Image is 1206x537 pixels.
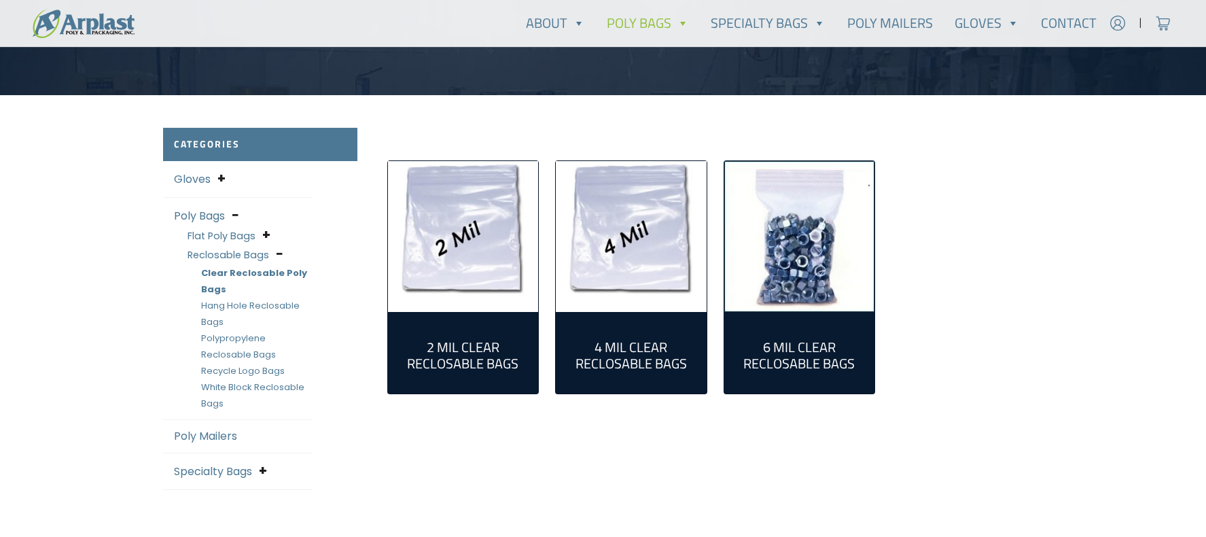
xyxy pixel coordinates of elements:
img: 6 Mil Clear Reclosable Bags [724,161,875,312]
a: Visit product category 6 Mil Clear Reclosable Bags [724,161,875,312]
a: Visit product category 2 Mil Clear Reclosable Bags [388,161,539,312]
h2: 4 Mil Clear Reclosable Bags [567,339,696,372]
a: Poly Bags [174,208,225,224]
a: Flat Poly Bags [188,229,255,243]
a: Visit product category 6 Mil Clear Reclosable Bags [735,323,864,383]
a: About [515,10,596,37]
a: White Block Reclosable Bags [201,381,304,410]
a: Recycle Logo Bags [201,364,285,377]
a: Poly Mailers [836,10,944,37]
h2: Categories [163,128,357,161]
img: logo [33,9,135,38]
a: Visit product category 4 Mil Clear Reclosable Bags [556,161,707,312]
h2: 2 Mil Clear Reclosable Bags [399,339,528,372]
a: Polypropylene Reclosable Bags [201,332,276,361]
a: Gloves [944,10,1030,37]
a: Visit product category 2 Mil Clear Reclosable Bags [399,323,528,383]
a: Hang Hole Reclosable Bags [201,299,300,328]
a: Specialty Bags [174,464,252,479]
h2: 6 Mil Clear Reclosable Bags [735,339,864,372]
a: Poly Bags [596,10,700,37]
img: 2 Mil Clear Reclosable Bags [388,161,539,312]
img: 4 Mil Clear Reclosable Bags [556,161,707,312]
a: Gloves [174,171,211,187]
a: Reclosable Bags [188,248,269,262]
span: | [1139,15,1142,31]
a: Specialty Bags [700,10,836,37]
a: Clear Reclosable Poly Bags [201,266,307,296]
a: Poly Mailers [174,428,237,444]
a: Contact [1030,10,1107,37]
a: Visit product category 4 Mil Clear Reclosable Bags [567,323,696,383]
